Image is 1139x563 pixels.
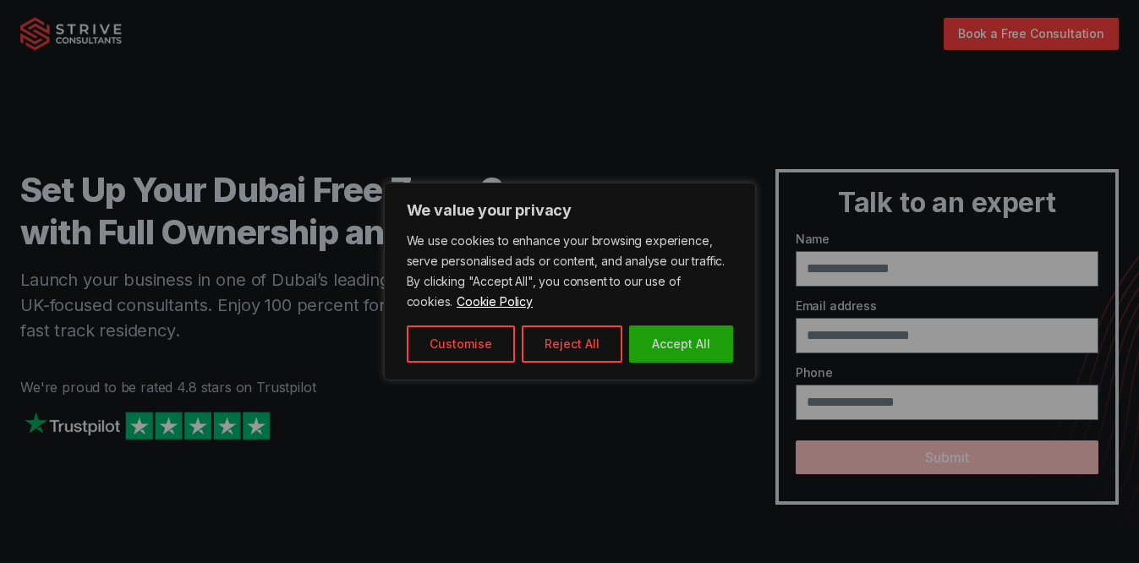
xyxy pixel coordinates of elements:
p: We value your privacy [407,200,733,221]
button: Customise [407,325,515,363]
p: We use cookies to enhance your browsing experience, serve personalised ads or content, and analys... [407,231,733,312]
button: Accept All [629,325,733,363]
div: We value your privacy [384,183,756,380]
button: Reject All [522,325,622,363]
a: Cookie Policy [456,293,534,309]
